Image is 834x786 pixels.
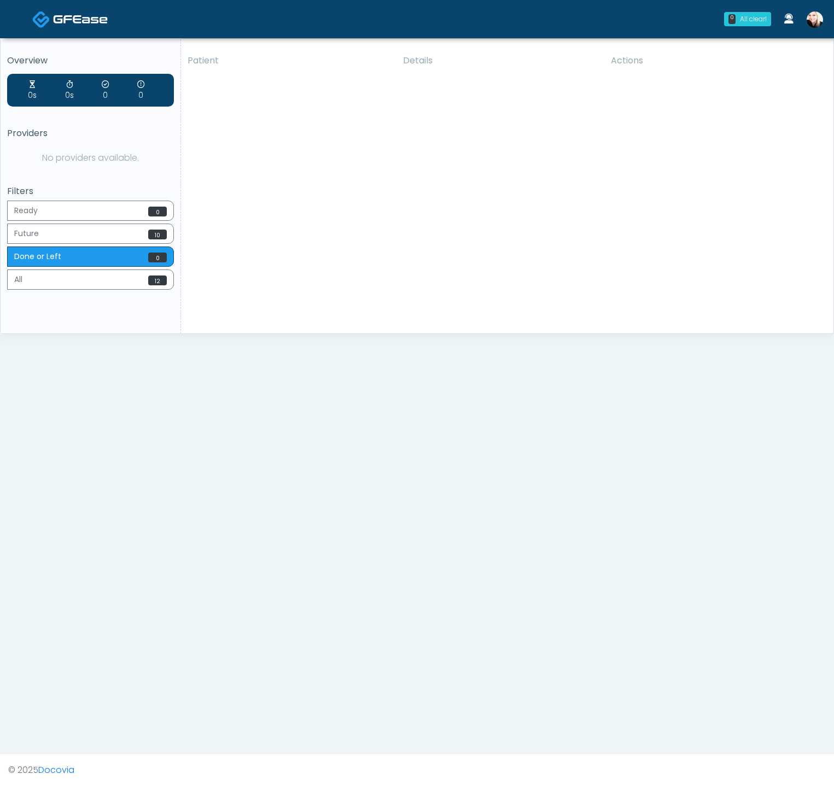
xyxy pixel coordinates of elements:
h5: Providers [7,128,174,138]
h5: Overview [7,56,174,66]
div: 0s [28,79,37,101]
a: 0 All clear! [718,8,778,31]
h5: Filters [7,186,174,196]
th: Details [396,48,604,74]
div: 0 [137,79,144,101]
div: All clear! [740,14,767,24]
a: Docovia [32,1,108,37]
span: 0 [148,253,167,262]
img: Cynthia Petersen [807,11,823,28]
div: 0 [728,14,736,24]
button: All12 [7,269,174,290]
button: Future10 [7,224,174,244]
button: Ready0 [7,201,174,221]
div: No providers available. [7,147,174,169]
img: Docovia [53,14,108,25]
div: Basic example [7,201,174,292]
div: 0s [65,79,74,101]
div: 0 [102,79,109,101]
img: Docovia [32,10,50,28]
th: Actions [604,48,825,74]
span: 12 [148,275,167,285]
a: Docovia [38,764,74,776]
th: Patient [181,48,396,74]
span: 10 [148,230,167,239]
span: 0 [148,207,167,216]
button: Done or Left0 [7,247,174,267]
